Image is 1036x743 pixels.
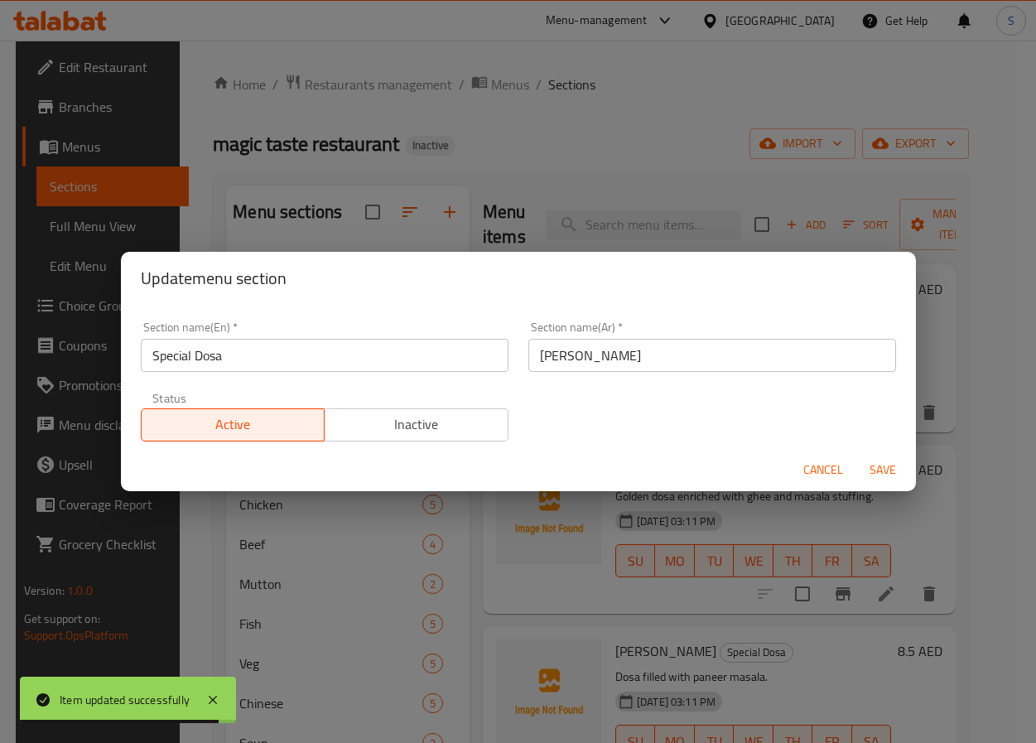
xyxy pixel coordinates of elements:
[141,339,508,372] input: Please enter section name(en)
[863,460,903,480] span: Save
[141,265,896,292] h2: Update menu section
[856,455,909,485] button: Save
[797,455,850,485] button: Cancel
[803,460,843,480] span: Cancel
[141,408,325,441] button: Active
[331,413,502,437] span: Inactive
[148,413,319,437] span: Active
[528,339,896,372] input: Please enter section name(ar)
[324,408,508,441] button: Inactive
[60,691,190,709] div: Item updated successfully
